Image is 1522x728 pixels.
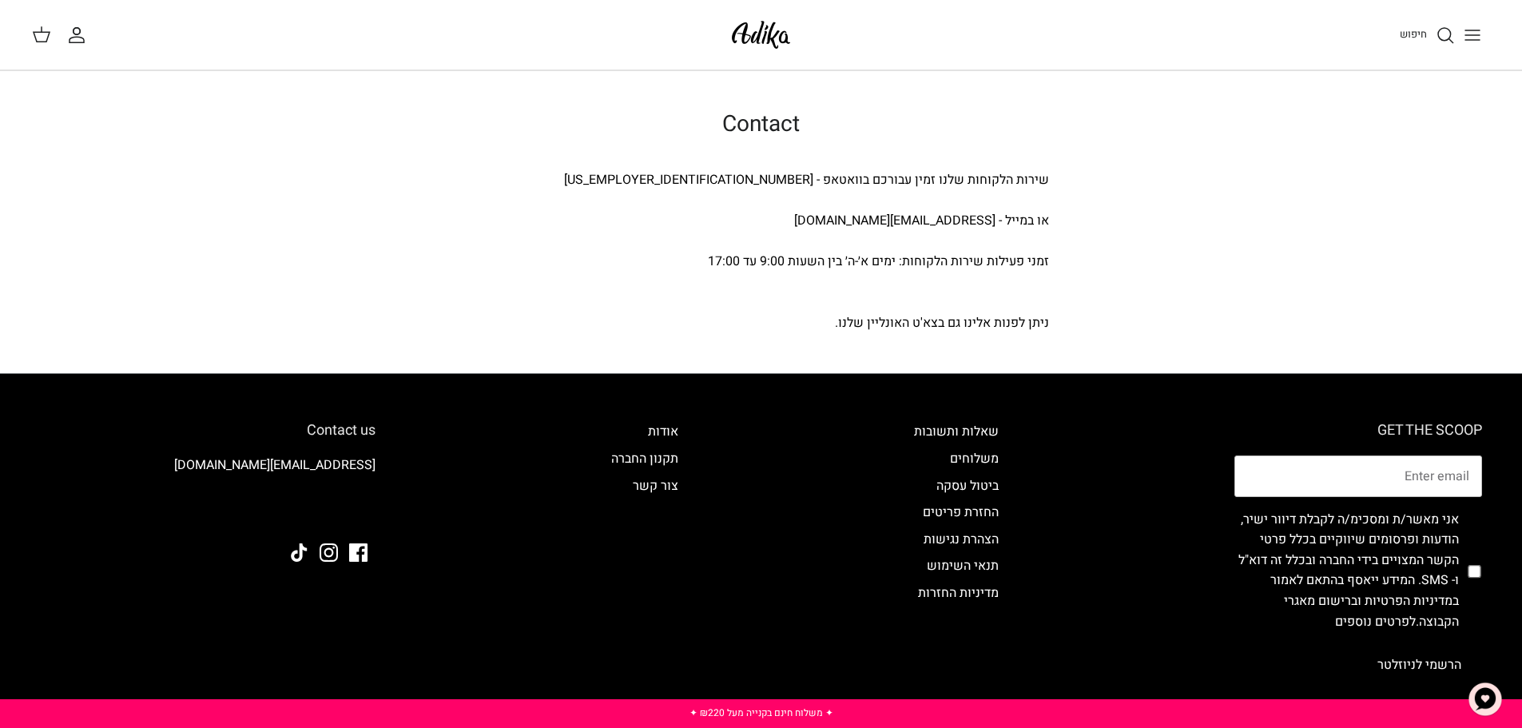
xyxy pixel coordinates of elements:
a: החזרת פריטים [923,503,999,522]
a: ✦ משלוח חינם בקנייה מעל ₪220 ✦ [689,706,833,720]
a: הצהרת נגישות [924,530,999,549]
div: Secondary navigation [898,422,1015,685]
a: תנאי השימוש [927,556,999,575]
input: Email [1234,455,1482,497]
a: Instagram [320,543,338,562]
a: צור קשר [633,476,678,495]
div: שירות הלקוחות שלנו זמין עבורכם בוואטאפ - [US_EMPLOYER_IDENTIFICATION_NUMBER] [474,170,1049,191]
a: Facebook [349,543,368,562]
a: משלוחים [950,449,999,468]
button: הרשמי לניוזלטר [1357,645,1482,685]
a: מדיניות החזרות [918,583,999,603]
div: Secondary navigation [595,422,694,685]
div: או במייל - [EMAIL_ADDRESS][DOMAIN_NAME] [474,211,1049,232]
button: Toggle menu [1455,18,1490,53]
a: החשבון שלי [67,26,93,45]
h6: GET THE SCOOP [1234,422,1482,440]
h1: Contact [474,111,1049,138]
a: חיפוש [1400,26,1455,45]
span: חיפוש [1400,26,1427,42]
a: אודות [648,422,678,441]
a: Tiktok [290,543,308,562]
a: ביטול עסקה [936,476,999,495]
img: Adika IL [727,16,795,54]
h6: Contact us [40,422,376,440]
div: ניתן לפנות אלינו גם בצא'ט האונליין שלנו. [474,313,1049,334]
div: זמני פעילות שירות הלקוחות: ימים א׳-ה׳ בין השעות 9:00 עד 17:00 [474,252,1049,273]
button: צ'אט [1461,675,1509,723]
label: אני מאשר/ת ומסכימ/ה לקבלת דיוור ישיר, הודעות ופרסומים שיווקיים בכלל פרטי הקשר המצויים בידי החברה ... [1234,510,1459,633]
a: [EMAIL_ADDRESS][DOMAIN_NAME] [174,455,376,475]
a: לפרטים נוספים [1335,612,1416,631]
img: Adika IL [332,500,376,521]
a: תקנון החברה [611,449,678,468]
a: שאלות ותשובות [914,422,999,441]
